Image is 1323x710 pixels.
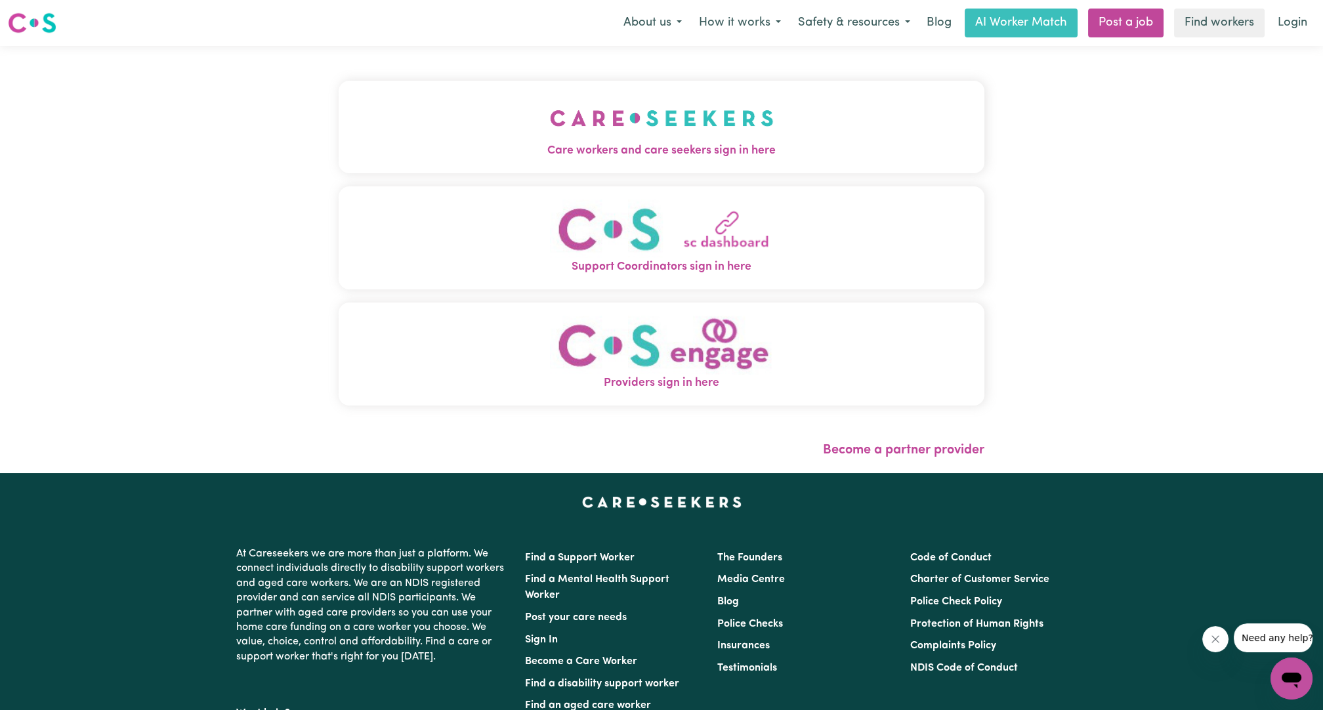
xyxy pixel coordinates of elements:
p: At Careseekers we are more than just a platform. We connect individuals directly to disability su... [236,541,509,669]
button: Care workers and care seekers sign in here [339,81,984,173]
a: Police Check Policy [910,596,1002,607]
a: Post a job [1088,9,1164,37]
a: Find a Mental Health Support Worker [525,574,669,600]
a: Sign In [525,635,558,645]
iframe: Message from company [1234,623,1312,652]
button: Safety & resources [789,9,919,37]
a: Careseekers logo [8,8,56,38]
a: Charter of Customer Service [910,574,1049,585]
a: Become a Care Worker [525,656,637,667]
a: Protection of Human Rights [910,619,1043,629]
a: Find a disability support worker [525,679,679,689]
a: Find a Support Worker [525,553,635,563]
span: Need any help? [8,9,79,20]
a: Testimonials [717,663,777,673]
a: Become a partner provider [823,444,984,457]
iframe: Close message [1202,626,1228,652]
a: NDIS Code of Conduct [910,663,1018,673]
button: About us [615,9,690,37]
button: How it works [690,9,789,37]
span: Providers sign in here [339,375,984,392]
iframe: Button to launch messaging window [1270,658,1312,700]
a: Post your care needs [525,612,627,623]
button: Providers sign in here [339,303,984,406]
a: Complaints Policy [910,640,996,651]
a: Login [1270,9,1315,37]
img: Careseekers logo [8,11,56,35]
a: Insurances [717,640,770,651]
a: Media Centre [717,574,785,585]
span: Support Coordinators sign in here [339,259,984,276]
a: The Founders [717,553,782,563]
a: Find workers [1174,9,1265,37]
a: Careseekers home page [582,497,742,507]
a: Code of Conduct [910,553,992,563]
a: AI Worker Match [965,9,1078,37]
button: Support Coordinators sign in here [339,186,984,289]
a: Blog [717,596,739,607]
a: Blog [919,9,959,37]
a: Police Checks [717,619,783,629]
span: Care workers and care seekers sign in here [339,142,984,159]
